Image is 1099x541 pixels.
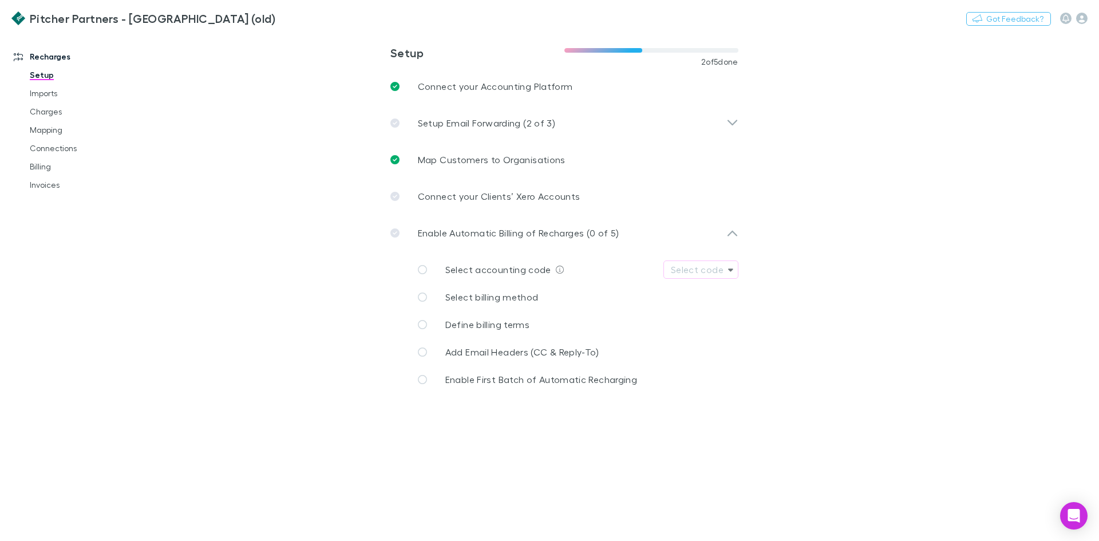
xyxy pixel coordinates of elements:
a: Billing [18,157,155,176]
a: Pitcher Partners - [GEOGRAPHIC_DATA] (old) [5,5,282,32]
div: Setup Email Forwarding (2 of 3) [381,105,748,141]
a: Connections [18,139,155,157]
div: Enable Automatic Billing of Recharges (0 of 5) [381,215,748,251]
span: 2 of 5 done [701,57,738,66]
span: Enable First Batch of Automatic Recharging [445,374,637,385]
a: Recharges [2,48,155,66]
a: Add Email Headers (CC & Reply-To) [409,338,738,366]
p: Map Customers to Organisations [418,153,566,167]
a: Invoices [18,176,155,194]
button: Got Feedback? [966,12,1051,26]
button: Select code [663,260,738,279]
span: Add Email Headers (CC & Reply-To) [445,346,599,357]
div: Select code [671,263,724,277]
span: Select billing method [445,291,539,302]
p: Enable Automatic Billing of Recharges (0 of 5) [418,226,619,240]
h3: Pitcher Partners - [GEOGRAPHIC_DATA] (old) [30,11,275,25]
a: Connect your Accounting Platform [381,68,748,105]
a: Enable First Batch of Automatic Recharging [409,366,738,393]
div: Open Intercom Messenger [1060,502,1088,530]
a: Select billing method [409,283,738,311]
img: Pitcher Partners - Adelaide (old)'s Logo [11,11,25,25]
a: Imports [18,84,155,102]
h3: Setup [390,46,564,60]
span: Select accounting code [445,264,551,275]
a: Connect your Clients’ Xero Accounts [381,178,748,215]
a: Charges [18,102,155,121]
p: Connect your Accounting Platform [418,80,573,93]
p: Connect your Clients’ Xero Accounts [418,189,580,203]
p: Setup Email Forwarding (2 of 3) [418,116,555,130]
a: Define billing terms [409,311,738,338]
a: Mapping [18,121,155,139]
a: Setup [18,66,155,84]
span: Define billing terms [445,319,529,330]
a: Map Customers to Organisations [381,141,748,178]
